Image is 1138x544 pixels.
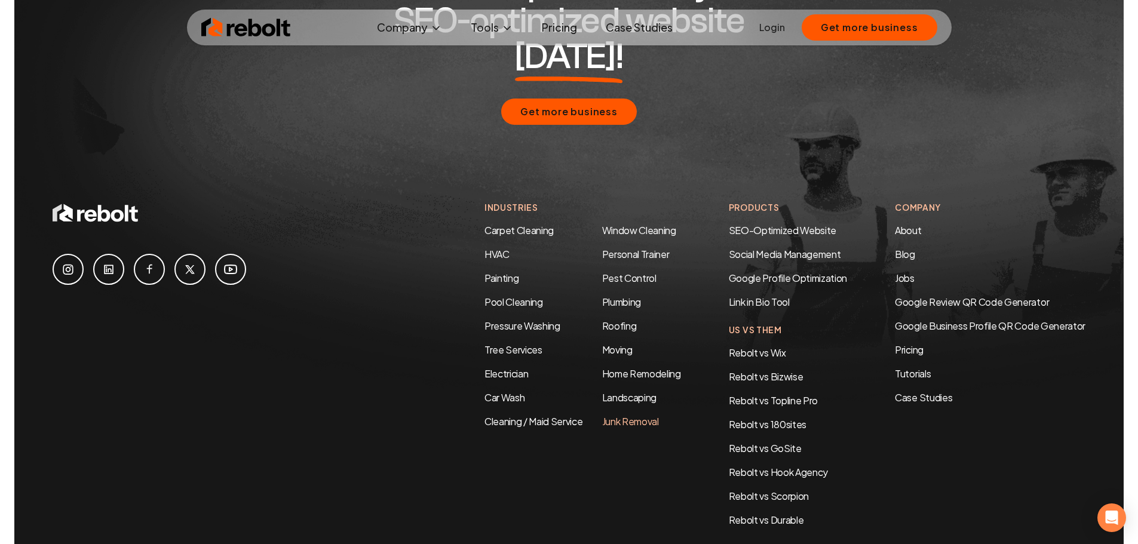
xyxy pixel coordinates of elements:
[484,415,583,428] a: Cleaning / Maid Service
[484,319,560,332] a: Pressure Washing
[802,14,937,41] button: Get more business
[484,391,524,404] a: Car Wash
[729,272,847,284] a: Google Profile Optimization
[729,296,790,308] a: Link in Bio Tool
[602,367,681,380] a: Home Remodeling
[201,16,291,39] img: Rebolt Logo
[501,99,637,125] button: Get more business
[367,16,452,39] button: Company
[484,367,528,380] a: Electrician
[729,394,818,407] a: Rebolt vs Topline Pro
[729,370,803,383] a: Rebolt vs Bizwise
[895,248,915,260] a: Blog
[895,319,1085,332] a: Google Business Profile QR Code Generator
[602,415,659,428] a: Junk Removal
[729,248,841,260] a: Social Media Management
[759,20,785,35] a: Login
[602,224,676,236] a: Window Cleaning
[729,490,809,502] a: Rebolt vs Scorpion
[484,343,542,356] a: Tree Services
[729,346,786,359] a: Rebolt vs Wix
[484,296,543,308] a: Pool Cleaning
[602,272,657,284] a: Pest Control
[895,296,1049,308] a: Google Review QR Code Generator
[895,201,1085,214] h4: Company
[1097,503,1126,532] div: Open Intercom Messenger
[515,39,623,75] span: [DATE]!
[895,343,1085,357] a: Pricing
[895,272,915,284] a: Jobs
[484,248,510,260] a: HVAC
[484,272,519,284] a: Painting
[729,466,828,478] a: Rebolt vs Hook Agency
[729,442,802,454] a: Rebolt vs GoSite
[729,514,804,526] a: Rebolt vs Durable
[461,16,523,39] button: Tools
[532,16,587,39] a: Pricing
[895,367,1085,381] a: Tutorials
[602,248,670,260] a: Personal Trainer
[484,201,681,214] h4: Industries
[895,224,921,236] a: About
[484,224,554,236] a: Carpet Cleaning
[729,418,806,431] a: Rebolt vs 180sites
[729,201,847,214] h4: Products
[602,391,657,404] a: Landscaping
[602,319,637,332] a: Roofing
[895,391,1085,405] a: Case Studies
[729,324,847,336] h4: Us Vs Them
[602,296,641,308] a: Plumbing
[596,16,682,39] a: Case Studies
[602,343,633,356] a: Moving
[729,224,836,236] a: SEO-Optimized Website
